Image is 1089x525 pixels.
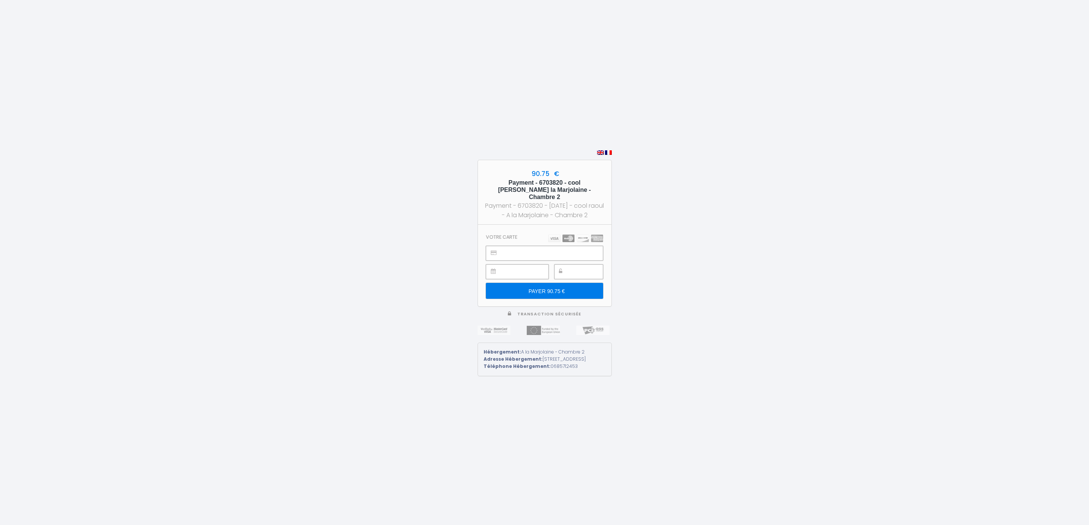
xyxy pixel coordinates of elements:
iframe: Secure payment input frame [503,265,548,279]
h5: Payment - 6703820 - cool [PERSON_NAME] la Marjolaine - Chambre 2 [485,179,605,201]
img: en.png [597,150,604,155]
input: PAYER 90.75 € [486,283,603,299]
strong: Adresse Hébergement: [484,356,543,362]
iframe: Secure payment input frame [503,246,602,260]
div: A la Marjolaine - Chambre 2 [484,349,606,356]
div: [STREET_ADDRESS] [484,356,606,363]
div: Payment - 6703820 - [DATE] - cool raoul - A la Marjolaine - Chambre 2 [485,201,605,220]
div: 0685712453 [484,363,606,370]
span: 90.75 € [530,169,559,178]
h3: Votre carte [486,234,517,240]
span: Transaction sécurisée [517,311,581,317]
img: carts.png [548,235,603,242]
strong: Téléphone Hébergement: [484,363,551,369]
strong: Hébergement: [484,349,521,355]
iframe: Secure payment input frame [571,265,603,279]
img: fr.png [605,150,612,155]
